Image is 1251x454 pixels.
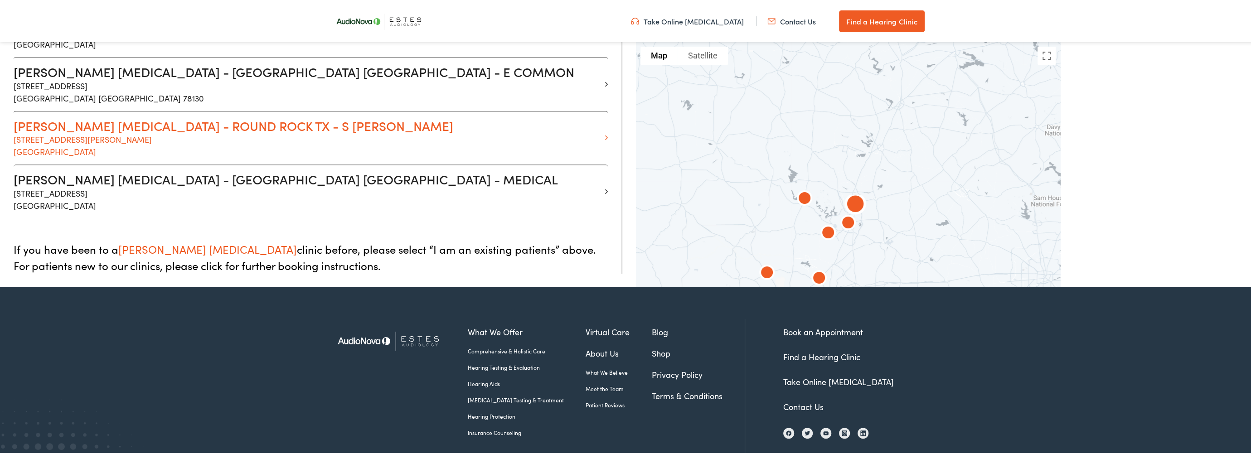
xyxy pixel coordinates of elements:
[586,367,652,375] a: What We Believe
[468,395,586,403] a: [MEDICAL_DATA] Testing & Treatment
[14,170,601,210] a: [PERSON_NAME] [MEDICAL_DATA] - [GEOGRAPHIC_DATA] [GEOGRAPHIC_DATA] - MEDICAL [STREET_ADDRESS][GEO...
[652,367,745,379] a: Privacy Policy
[14,63,601,78] h3: [PERSON_NAME] [MEDICAL_DATA] - [GEOGRAPHIC_DATA] [GEOGRAPHIC_DATA] - E COMMON
[586,383,652,391] a: Meet the Team
[823,430,829,435] img: YouTube
[783,350,860,361] a: Find a Hearing Clinic
[805,429,810,435] img: Twitter
[586,324,652,337] a: Virtual Care
[652,346,745,358] a: Shop
[330,318,455,362] img: Estes Audiology
[586,346,652,358] a: About Us
[14,63,601,103] a: [PERSON_NAME] [MEDICAL_DATA] - [GEOGRAPHIC_DATA] [GEOGRAPHIC_DATA] - E COMMON [STREET_ADDRESS][GE...
[14,117,601,132] h3: [PERSON_NAME] [MEDICAL_DATA] - ROUND ROCK TX - S [PERSON_NAME]
[468,324,586,337] a: What We Offer
[586,400,652,408] a: Patient Reviews
[783,400,824,411] a: Contact Us
[767,15,816,25] a: Contact Us
[14,186,601,210] p: [STREET_ADDRESS] [GEOGRAPHIC_DATA]
[468,346,586,354] a: Comprehensive & Holistic Care
[839,9,924,31] a: Find a Hearing Clinic
[14,240,608,272] p: If you have been to a clinic before, please select “I am an existing patients” above. For patient...
[783,325,863,336] a: Book an Appointment
[652,324,745,337] a: Blog
[468,362,586,370] a: Hearing Testing & Evaluation
[767,15,776,25] img: utility icon
[631,15,639,25] img: utility icon
[783,375,894,386] a: Take Online [MEDICAL_DATA]
[118,240,297,255] span: [PERSON_NAME] [MEDICAL_DATA]
[14,78,601,103] p: [STREET_ADDRESS] [GEOGRAPHIC_DATA] [GEOGRAPHIC_DATA] 78130
[860,429,866,435] img: LinkedIn
[652,388,745,401] a: Terms & Conditions
[468,378,586,386] a: Hearing Aids
[468,427,586,435] a: Insurance Counseling
[14,132,601,156] p: [STREET_ADDRESS][PERSON_NAME] [GEOGRAPHIC_DATA]
[14,117,601,157] a: [PERSON_NAME] [MEDICAL_DATA] - ROUND ROCK TX - S [PERSON_NAME] [STREET_ADDRESS][PERSON_NAME][GEOG...
[631,15,744,25] a: Take Online [MEDICAL_DATA]
[842,429,847,435] img: Instagram
[14,170,601,186] h3: [PERSON_NAME] [MEDICAL_DATA] - [GEOGRAPHIC_DATA] [GEOGRAPHIC_DATA] - MEDICAL
[468,411,586,419] a: Hearing Protection
[786,429,791,435] img: Facebook icon, indicating the presence of the site or brand on the social media platform.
